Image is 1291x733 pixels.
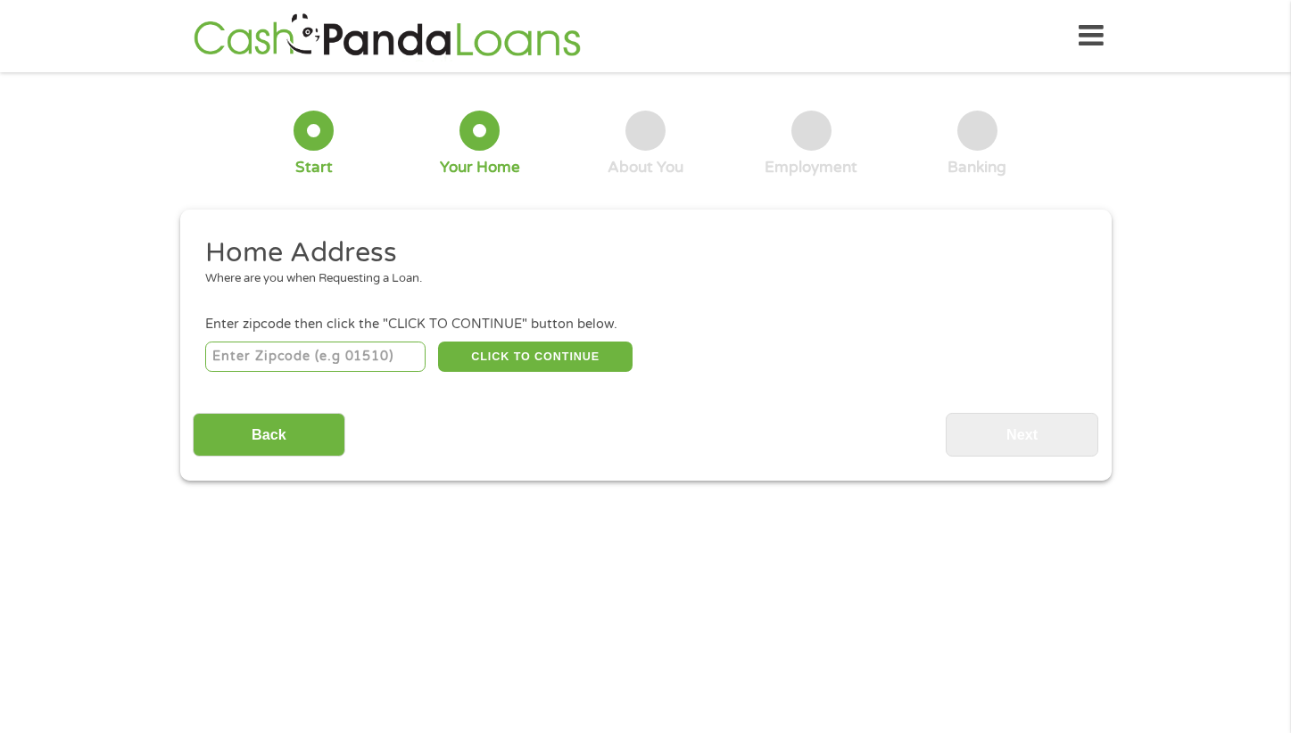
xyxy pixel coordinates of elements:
h2: Home Address [205,235,1072,271]
input: Next [946,413,1098,457]
button: CLICK TO CONTINUE [438,342,633,372]
div: Enter zipcode then click the "CLICK TO CONTINUE" button below. [205,315,1085,334]
div: Your Home [440,158,520,177]
div: Employment [765,158,857,177]
input: Enter Zipcode (e.g 01510) [205,342,426,372]
div: About You [608,158,683,177]
img: GetLoanNow Logo [188,11,586,62]
div: Where are you when Requesting a Loan. [205,270,1072,288]
div: Banking [948,158,1006,177]
input: Back [193,413,345,457]
div: Start [295,158,333,177]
